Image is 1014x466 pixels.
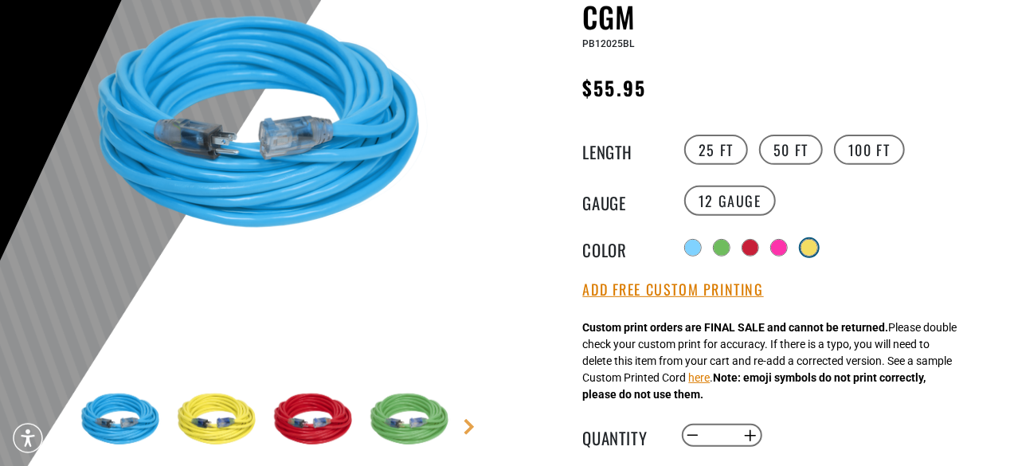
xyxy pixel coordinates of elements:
[583,425,663,446] label: Quantity
[583,73,646,102] span: $55.95
[834,135,905,165] label: 100 FT
[583,371,926,401] strong: Note: emoji symbols do not print correctly, please do not use them.
[583,321,889,334] strong: Custom print orders are FINAL SALE and cannot be returned.
[759,135,823,165] label: 50 FT
[583,38,635,49] span: PB12025BL
[689,370,711,386] button: here
[583,319,957,403] div: Please double check your custom print for accuracy. If there is a typo, you will need to delete t...
[583,237,663,258] legend: Color
[461,419,477,435] a: Next
[583,139,663,160] legend: Length
[684,186,776,216] label: 12 Gauge
[583,190,663,211] legend: Gauge
[684,135,748,165] label: 25 FT
[583,281,764,299] button: Add Free Custom Printing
